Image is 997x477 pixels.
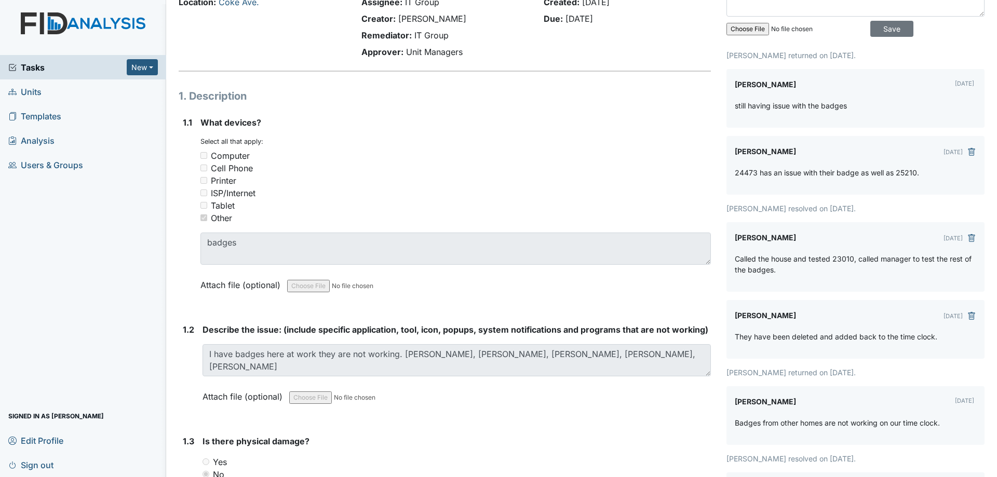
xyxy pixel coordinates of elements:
[200,177,207,184] input: Printer
[213,456,227,468] label: Yes
[8,108,61,124] span: Templates
[203,436,309,446] span: Is there physical damage?
[211,174,236,187] div: Printer
[726,203,985,214] p: [PERSON_NAME] resolved on [DATE].
[398,13,466,24] span: [PERSON_NAME]
[726,453,985,464] p: [PERSON_NAME] resolved on [DATE].
[200,152,207,159] input: Computer
[735,331,937,342] p: They have been deleted and added back to the time clock.
[735,77,796,92] label: [PERSON_NAME]
[203,344,711,376] textarea: I have badges here at work they are not working. [PERSON_NAME], [PERSON_NAME], [PERSON_NAME], [PE...
[211,149,250,162] div: Computer
[361,30,412,40] strong: Remediator:
[735,253,976,275] p: Called the house and tested 23010, called manager to test the rest of the badges.
[406,47,463,57] span: Unit Managers
[735,230,796,245] label: [PERSON_NAME]
[183,116,192,129] label: 1.1
[944,312,963,320] small: [DATE]
[183,435,194,447] label: 1.3
[361,47,403,57] strong: Approver:
[726,50,985,61] p: [PERSON_NAME] returned on [DATE].
[955,397,974,404] small: [DATE]
[361,13,396,24] strong: Creator:
[735,394,796,409] label: [PERSON_NAME]
[414,30,449,40] span: IT Group
[200,138,263,145] small: Select all that apply:
[127,59,158,75] button: New
[8,408,104,424] span: Signed in as [PERSON_NAME]
[8,457,53,473] span: Sign out
[200,273,285,291] label: Attach file (optional)
[200,214,207,221] input: Other
[944,148,963,156] small: [DATE]
[8,61,127,74] a: Tasks
[179,88,711,104] h1: 1. Description
[200,233,711,265] textarea: badges
[200,189,207,196] input: ISP/Internet
[870,21,913,37] input: Save
[200,117,261,128] span: What devices?
[203,458,209,465] input: Yes
[735,417,940,428] p: Badges from other homes are not working on our time clock.
[211,187,255,199] div: ISP/Internet
[200,165,207,171] input: Cell Phone
[735,308,796,323] label: [PERSON_NAME]
[8,132,55,148] span: Analysis
[8,432,63,448] span: Edit Profile
[735,167,919,178] p: 24473 has an issue with their badge as well as 25210.
[211,199,235,212] div: Tablet
[735,144,796,159] label: [PERSON_NAME]
[203,385,287,403] label: Attach file (optional)
[203,324,708,335] span: Describe the issue: (include specific application, tool, icon, popups, system notifications and p...
[944,235,963,242] small: [DATE]
[200,202,207,209] input: Tablet
[8,84,42,100] span: Units
[955,80,974,87] small: [DATE]
[211,162,253,174] div: Cell Phone
[183,323,194,336] label: 1.2
[8,157,83,173] span: Users & Groups
[544,13,563,24] strong: Due:
[565,13,593,24] span: [DATE]
[211,212,232,224] div: Other
[726,367,985,378] p: [PERSON_NAME] returned on [DATE].
[735,100,847,111] p: still having issue with the badges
